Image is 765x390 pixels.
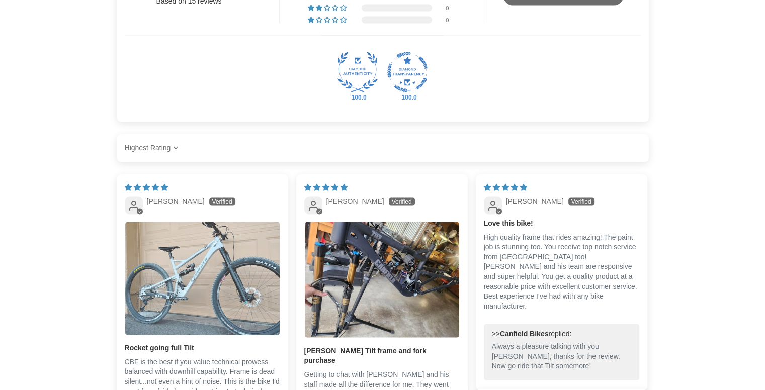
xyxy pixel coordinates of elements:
[125,222,280,335] img: User picture
[387,52,428,95] div: Diamond Transparent Shop. Published 100% of verified reviews received in total
[350,93,366,102] div: 100.0
[305,222,459,338] img: User picture
[125,222,280,336] a: Link to user picture 1
[304,183,348,191] span: 5 star review
[387,52,428,92] a: Judge.me Diamond Transparent Shop medal 100.0
[492,342,631,371] p: Always a pleasure talking with you [PERSON_NAME], thanks for the review. Now go ride that Tilt so...
[484,233,639,312] p: High quality frame that rides amazing! The paint job is stunning too. You receive top notch servi...
[304,222,460,338] a: Link to user picture 1
[125,343,280,353] b: Rocket going full Tilt
[125,138,181,158] select: Sort dropdown
[506,197,564,205] span: [PERSON_NAME]
[492,329,631,339] div: >> replied:
[500,330,548,338] b: Canfield Bikes
[326,197,384,205] span: [PERSON_NAME]
[337,52,378,92] img: Judge.me Diamond Authentic Shop medal
[147,197,205,205] span: [PERSON_NAME]
[387,52,428,92] img: Judge.me Diamond Transparent Shop medal
[399,93,415,102] div: 100.0
[125,183,168,191] span: 5 star review
[484,183,527,191] span: 5 star review
[337,52,378,92] a: Judge.me Diamond Authentic Shop medal 100.0
[304,346,460,366] b: [PERSON_NAME] Tilt frame and fork purchase
[484,219,639,229] b: Love this bike!
[337,52,378,95] div: Diamond Authentic Shop. 100% of published reviews are verified reviews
